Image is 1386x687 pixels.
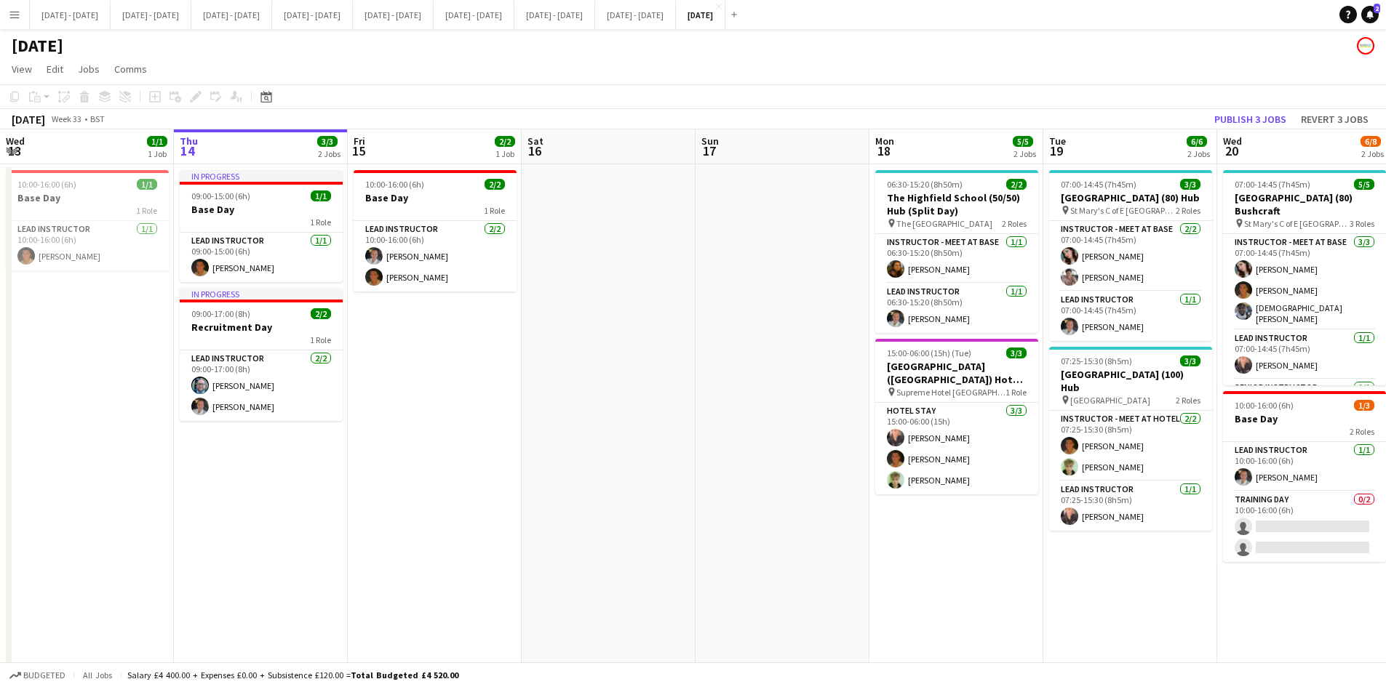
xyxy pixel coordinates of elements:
[1350,218,1374,229] span: 3 Roles
[1361,136,1381,147] span: 6/8
[1180,179,1200,190] span: 3/3
[178,142,198,159] span: 14
[111,1,191,29] button: [DATE] - [DATE]
[310,217,331,228] span: 1 Role
[875,403,1038,494] app-card-role: Hotel Stay3/315:00-06:00 (15h)[PERSON_NAME][PERSON_NAME][PERSON_NAME]
[6,221,169,270] app-card-role: Lead Instructor1/110:00-16:00 (6h)[PERSON_NAME]
[875,134,894,148] span: Mon
[147,136,167,147] span: 1/1
[527,134,543,148] span: Sat
[1223,391,1386,562] div: 10:00-16:00 (6h)1/3Base Day2 RolesLead Instructor1/110:00-16:00 (6h)[PERSON_NAME]Training Day0/21...
[1070,395,1150,406] span: [GEOGRAPHIC_DATA]
[1223,191,1386,217] h3: [GEOGRAPHIC_DATA] (80) Bushcraft
[595,1,676,29] button: [DATE] - [DATE]
[875,234,1038,284] app-card-role: Instructor - Meet at Base1/106:30-15:20 (8h50m)[PERSON_NAME]
[1357,37,1374,55] app-user-avatar: Programmes & Operations
[873,142,894,159] span: 18
[80,670,115,680] span: All jobs
[137,179,157,190] span: 1/1
[1006,347,1027,358] span: 3/3
[6,170,169,270] app-job-card: 10:00-16:00 (6h)1/1Base Day1 RoleLead Instructor1/110:00-16:00 (6h)[PERSON_NAME]
[1061,355,1132,366] span: 07:25-15:30 (8h5m)
[1221,142,1242,159] span: 20
[23,670,65,680] span: Budgeted
[875,191,1038,217] h3: The Highfield School (50/50) Hub (Split Day)
[1070,205,1176,216] span: St Mary's C of E [GEOGRAPHIC_DATA]
[310,334,331,345] span: 1 Role
[353,1,434,29] button: [DATE] - [DATE]
[7,667,68,683] button: Budgeted
[495,136,515,147] span: 2/2
[6,60,38,79] a: View
[12,63,32,76] span: View
[514,1,595,29] button: [DATE] - [DATE]
[108,60,153,79] a: Comms
[1295,110,1374,129] button: Revert 3 jobs
[1223,412,1386,425] h3: Base Day
[180,288,343,421] div: In progress09:00-17:00 (8h)2/2Recruitment Day1 RoleLead Instructor2/209:00-17:00 (8h)[PERSON_NAME...
[127,670,458,680] div: Salary £4 400.00 + Expenses £0.00 + Subsistence £120.00 =
[875,360,1038,386] h3: [GEOGRAPHIC_DATA] ([GEOGRAPHIC_DATA]) Hotel - [GEOGRAPHIC_DATA]
[1223,379,1386,429] app-card-role: Senior Instructor1/1
[1005,387,1027,398] span: 1 Role
[180,350,343,421] app-card-role: Lead Instructor2/209:00-17:00 (8h)[PERSON_NAME][PERSON_NAME]
[1361,6,1379,23] a: 2
[1354,400,1374,411] span: 1/3
[1013,136,1033,147] span: 5/5
[114,63,147,76] span: Comms
[354,221,517,292] app-card-role: Lead Instructor2/210:00-16:00 (6h)[PERSON_NAME][PERSON_NAME]
[354,170,517,292] app-job-card: 10:00-16:00 (6h)2/2Base Day1 RoleLead Instructor2/210:00-16:00 (6h)[PERSON_NAME][PERSON_NAME]
[136,205,157,216] span: 1 Role
[1049,368,1212,394] h3: [GEOGRAPHIC_DATA] (100) Hub
[311,190,331,201] span: 1/1
[47,63,63,76] span: Edit
[351,142,365,159] span: 15
[272,1,353,29] button: [DATE] - [DATE]
[180,288,343,300] div: In progress
[1176,205,1200,216] span: 2 Roles
[90,113,105,124] div: BST
[1013,148,1036,159] div: 2 Jobs
[1176,395,1200,406] span: 2 Roles
[875,339,1038,494] app-job-card: 15:00-06:00 (15h) (Tue)3/3[GEOGRAPHIC_DATA] ([GEOGRAPHIC_DATA]) Hotel - [GEOGRAPHIC_DATA] Supreme...
[48,113,84,124] span: Week 33
[1049,347,1212,531] app-job-card: 07:25-15:30 (8h5m)3/3[GEOGRAPHIC_DATA] (100) Hub [GEOGRAPHIC_DATA]2 RolesInstructor - Meet at Hot...
[1061,179,1136,190] span: 07:00-14:45 (7h45m)
[354,134,365,148] span: Fri
[485,179,505,190] span: 2/2
[41,60,69,79] a: Edit
[1223,330,1386,379] app-card-role: Lead Instructor1/107:00-14:45 (7h45m)[PERSON_NAME]
[78,63,100,76] span: Jobs
[1047,142,1066,159] span: 19
[1187,136,1207,147] span: 6/6
[896,218,992,229] span: The [GEOGRAPHIC_DATA]
[875,284,1038,333] app-card-role: Lead Instructor1/106:30-15:20 (8h50m)[PERSON_NAME]
[875,170,1038,333] app-job-card: 06:30-15:20 (8h50m)2/2The Highfield School (50/50) Hub (Split Day) The [GEOGRAPHIC_DATA]2 RolesIn...
[180,134,198,148] span: Thu
[1223,491,1386,562] app-card-role: Training Day0/210:00-16:00 (6h)
[311,308,331,319] span: 2/2
[317,136,338,147] span: 3/3
[191,308,250,319] span: 09:00-17:00 (8h)
[1235,400,1294,411] span: 10:00-16:00 (6h)
[1223,170,1386,385] app-job-card: 07:00-14:45 (7h45m)5/5[GEOGRAPHIC_DATA] (80) Bushcraft St Mary's C of E [GEOGRAPHIC_DATA]3 RolesI...
[318,148,340,159] div: 2 Jobs
[676,1,725,29] button: [DATE]
[1223,234,1386,330] app-card-role: Instructor - Meet at Base3/307:00-14:45 (7h45m)[PERSON_NAME][PERSON_NAME][DEMOGRAPHIC_DATA][PERSO...
[351,670,458,680] span: Total Budgeted £4 520.00
[1354,179,1374,190] span: 5/5
[180,233,343,282] app-card-role: Lead Instructor1/109:00-15:00 (6h)[PERSON_NAME]
[12,35,63,57] h1: [DATE]
[17,179,76,190] span: 10:00-16:00 (6h)
[180,170,343,182] div: In progress
[1350,426,1374,437] span: 2 Roles
[180,170,343,282] app-job-card: In progress09:00-15:00 (6h)1/1Base Day1 RoleLead Instructor1/109:00-15:00 (6h)[PERSON_NAME]
[1361,148,1384,159] div: 2 Jobs
[1208,110,1292,129] button: Publish 3 jobs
